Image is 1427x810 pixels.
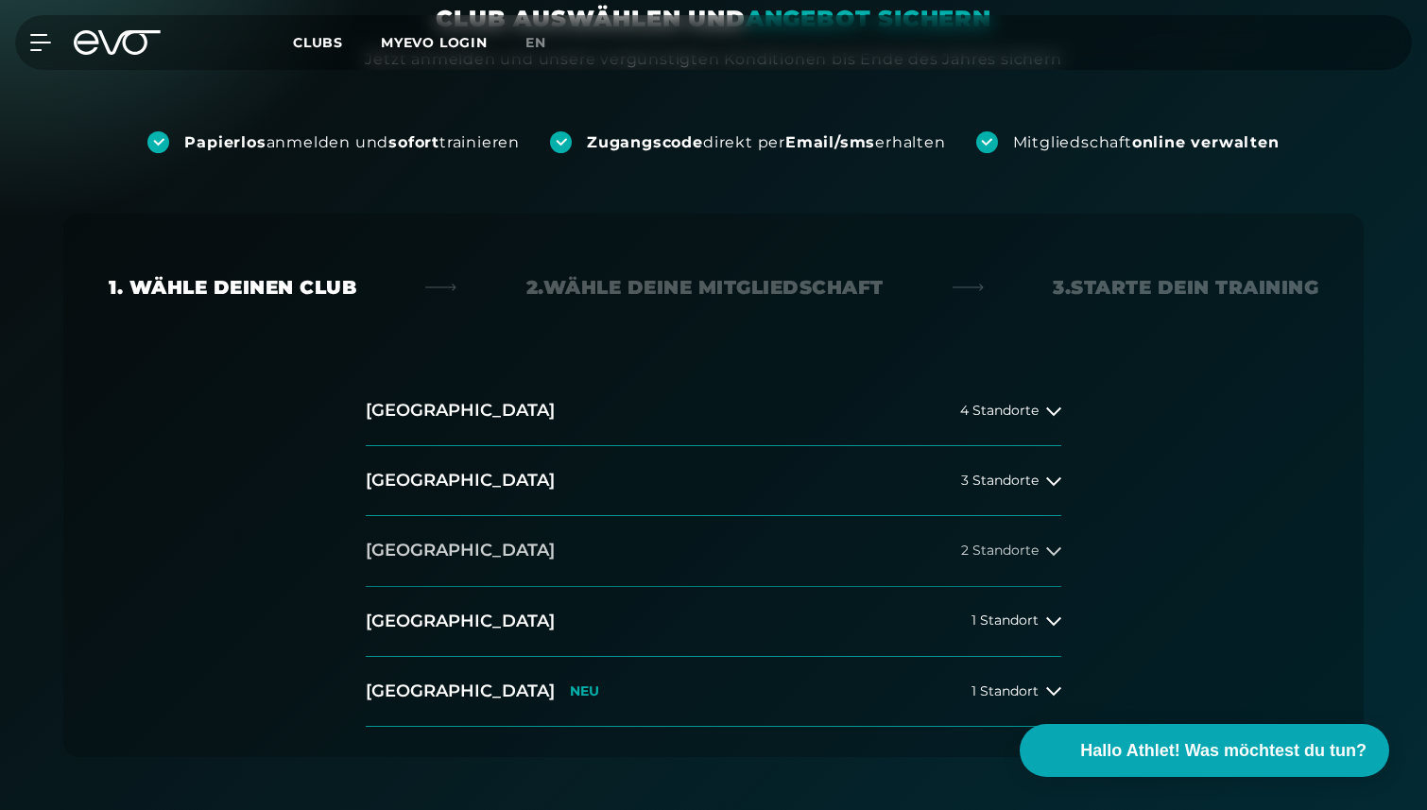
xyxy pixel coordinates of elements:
[381,34,488,51] a: MYEVO LOGIN
[366,516,1061,586] button: [GEOGRAPHIC_DATA]2 Standorte
[1020,724,1389,777] button: Hallo Athlet! Was möchtest du tun?
[184,132,520,153] div: anmelden und trainieren
[366,657,1061,727] button: [GEOGRAPHIC_DATA]NEU1 Standort
[109,274,356,301] div: 1. Wähle deinen Club
[366,399,555,422] h2: [GEOGRAPHIC_DATA]
[366,680,555,703] h2: [GEOGRAPHIC_DATA]
[526,274,884,301] div: 2. Wähle deine Mitgliedschaft
[1080,738,1367,764] span: Hallo Athlet! Was möchtest du tun?
[785,133,875,151] strong: Email/sms
[971,613,1039,628] span: 1 Standort
[1132,133,1280,151] strong: online verwalten
[184,133,266,151] strong: Papierlos
[366,587,1061,657] button: [GEOGRAPHIC_DATA]1 Standort
[1013,132,1280,153] div: Mitgliedschaft
[366,446,1061,516] button: [GEOGRAPHIC_DATA]3 Standorte
[570,683,599,699] p: NEU
[293,34,343,51] span: Clubs
[961,474,1039,488] span: 3 Standorte
[366,376,1061,446] button: [GEOGRAPHIC_DATA]4 Standorte
[525,34,546,51] span: en
[587,132,945,153] div: direkt per erhalten
[366,610,555,633] h2: [GEOGRAPHIC_DATA]
[587,133,703,151] strong: Zugangscode
[971,684,1039,698] span: 1 Standort
[960,404,1039,418] span: 4 Standorte
[388,133,439,151] strong: sofort
[366,469,555,492] h2: [GEOGRAPHIC_DATA]
[1053,274,1318,301] div: 3. Starte dein Training
[366,539,555,562] h2: [GEOGRAPHIC_DATA]
[525,32,569,54] a: en
[961,543,1039,558] span: 2 Standorte
[293,33,381,51] a: Clubs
